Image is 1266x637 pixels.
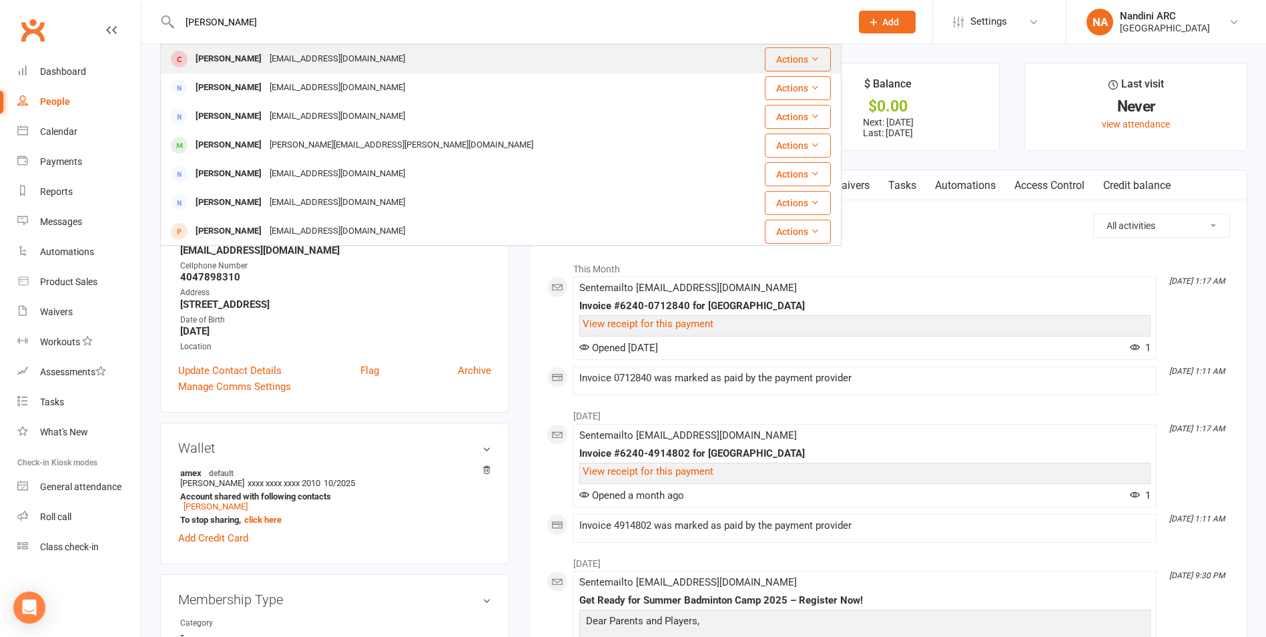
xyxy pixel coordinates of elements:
[1169,276,1225,286] i: [DATE] 1:17 AM
[926,170,1005,201] a: Automations
[1102,119,1170,130] a: view attendance
[184,501,248,511] a: [PERSON_NAME]
[180,286,491,299] div: Address
[1169,424,1225,433] i: [DATE] 1:17 AM
[180,244,491,256] strong: [EMAIL_ADDRESS][DOMAIN_NAME]
[879,170,926,201] a: Tasks
[1094,170,1180,201] a: Credit balance
[17,177,141,207] a: Reports
[579,489,684,501] span: Opened a month ago
[244,515,282,525] a: click here
[248,478,320,488] span: xxxx xxxx xxxx 2010
[16,13,49,47] a: Clubworx
[17,87,141,117] a: People
[40,66,86,77] div: Dashboard
[13,592,45,624] div: Open Intercom Messenger
[180,271,491,283] strong: 4047898310
[547,402,1230,423] li: [DATE]
[1130,342,1151,354] span: 1
[970,7,1007,37] span: Settings
[458,363,491,379] a: Archive
[17,147,141,177] a: Payments
[583,613,1147,632] p: Dear Parents and Players,
[40,306,73,317] div: Waivers
[1109,75,1164,99] div: Last visit
[579,373,1151,384] div: Invoice 0712840 was marked as paid by the payment provider
[1005,170,1094,201] a: Access Control
[40,511,71,522] div: Roll call
[40,481,121,492] div: General attendance
[859,11,916,33] button: Add
[17,472,141,502] a: General attendance kiosk mode
[579,429,797,441] span: Sent email to [EMAIL_ADDRESS][DOMAIN_NAME]
[17,327,141,357] a: Workouts
[17,387,141,417] a: Tasks
[324,478,355,488] span: 10/2025
[583,465,713,477] a: View receipt for this payment
[17,267,141,297] a: Product Sales
[192,193,266,212] div: [PERSON_NAME]
[17,57,141,87] a: Dashboard
[547,214,1230,234] h3: Activity
[765,191,831,215] button: Actions
[360,363,379,379] a: Flag
[266,49,409,69] div: [EMAIL_ADDRESS][DOMAIN_NAME]
[192,49,266,69] div: [PERSON_NAME]
[17,117,141,147] a: Calendar
[192,222,266,241] div: [PERSON_NAME]
[180,298,491,310] strong: [STREET_ADDRESS]
[1169,514,1225,523] i: [DATE] 1:11 AM
[1130,489,1151,501] span: 1
[789,117,987,138] p: Next: [DATE] Last: [DATE]
[192,164,266,184] div: [PERSON_NAME]
[17,532,141,562] a: Class kiosk mode
[17,502,141,532] a: Roll call
[17,207,141,237] a: Messages
[17,357,141,387] a: Assessments
[192,136,266,155] div: [PERSON_NAME]
[882,17,899,27] span: Add
[1037,99,1235,114] div: Never
[1169,367,1225,376] i: [DATE] 1:11 AM
[1120,22,1210,34] div: [GEOGRAPHIC_DATA]
[17,297,141,327] a: Waivers
[17,417,141,447] a: What's New
[180,617,290,630] div: Category
[765,220,831,244] button: Actions
[180,314,491,327] div: Date of Birth
[40,427,88,437] div: What's New
[40,96,70,107] div: People
[266,136,537,155] div: [PERSON_NAME][EMAIL_ADDRESS][PERSON_NAME][DOMAIN_NAME]
[579,448,1151,459] div: Invoice #6240-4914802 for [GEOGRAPHIC_DATA]
[180,341,491,353] div: Location
[765,47,831,71] button: Actions
[176,13,842,31] input: Search...
[1169,571,1225,580] i: [DATE] 9:30 PM
[579,300,1151,312] div: Invoice #6240-0712840 for [GEOGRAPHIC_DATA]
[180,515,485,525] strong: To stop sharing,
[40,397,64,407] div: Tasks
[180,491,485,501] strong: Account shared with following contacts
[40,156,82,167] div: Payments
[547,255,1230,276] li: This Month
[180,467,485,478] strong: amex
[266,78,409,97] div: [EMAIL_ADDRESS][DOMAIN_NAME]
[178,465,491,527] li: [PERSON_NAME]
[266,222,409,241] div: [EMAIL_ADDRESS][DOMAIN_NAME]
[178,530,248,546] a: Add Credit Card
[192,78,266,97] div: [PERSON_NAME]
[266,107,409,126] div: [EMAIL_ADDRESS][DOMAIN_NAME]
[583,318,713,330] a: View receipt for this payment
[765,76,831,100] button: Actions
[205,467,238,478] span: default
[17,237,141,267] a: Automations
[765,105,831,129] button: Actions
[266,193,409,212] div: [EMAIL_ADDRESS][DOMAIN_NAME]
[579,282,797,294] span: Sent email to [EMAIL_ADDRESS][DOMAIN_NAME]
[40,216,82,227] div: Messages
[180,260,491,272] div: Cellphone Number
[579,342,658,354] span: Opened [DATE]
[40,126,77,137] div: Calendar
[765,162,831,186] button: Actions
[579,520,1151,532] div: Invoice 4914802 was marked as paid by the payment provider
